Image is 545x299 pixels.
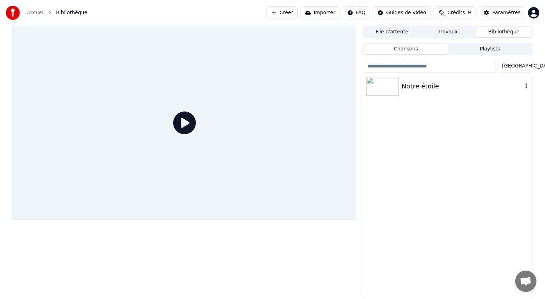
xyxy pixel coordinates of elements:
[420,27,476,37] button: Travaux
[6,6,20,20] img: youka
[476,27,532,37] button: Bibliothèque
[468,9,471,16] span: 9
[27,9,45,16] a: Accueil
[479,6,525,19] button: Paramètres
[56,9,87,16] span: Bibliothèque
[364,27,420,37] button: File d'attente
[434,6,476,19] button: Crédits9
[343,6,370,19] button: FAQ
[492,9,521,16] div: Paramètres
[515,271,536,292] div: Ouvrir le chat
[402,81,523,91] div: Notre étoile
[266,6,298,19] button: Créer
[448,44,532,54] button: Playlists
[447,9,465,16] span: Crédits
[27,9,87,16] nav: breadcrumb
[364,44,448,54] button: Chansons
[301,6,340,19] button: Importer
[373,6,431,19] button: Guides de vidéo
